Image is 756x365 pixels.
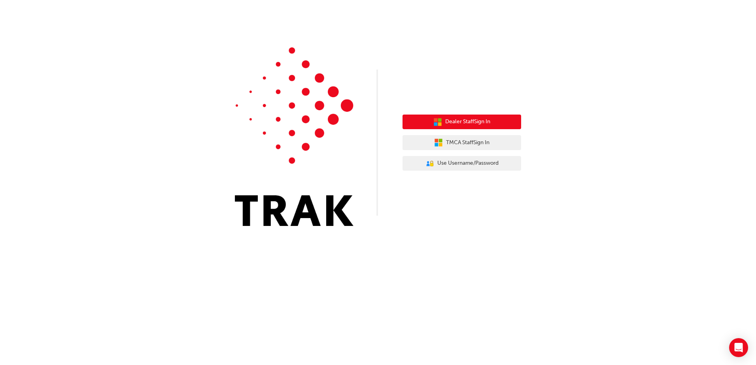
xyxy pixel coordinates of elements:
[403,135,521,150] button: TMCA StaffSign In
[445,117,490,126] span: Dealer Staff Sign In
[729,338,748,357] div: Open Intercom Messenger
[446,138,490,147] span: TMCA Staff Sign In
[437,159,499,168] span: Use Username/Password
[403,156,521,171] button: Use Username/Password
[235,47,353,226] img: Trak
[403,115,521,130] button: Dealer StaffSign In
